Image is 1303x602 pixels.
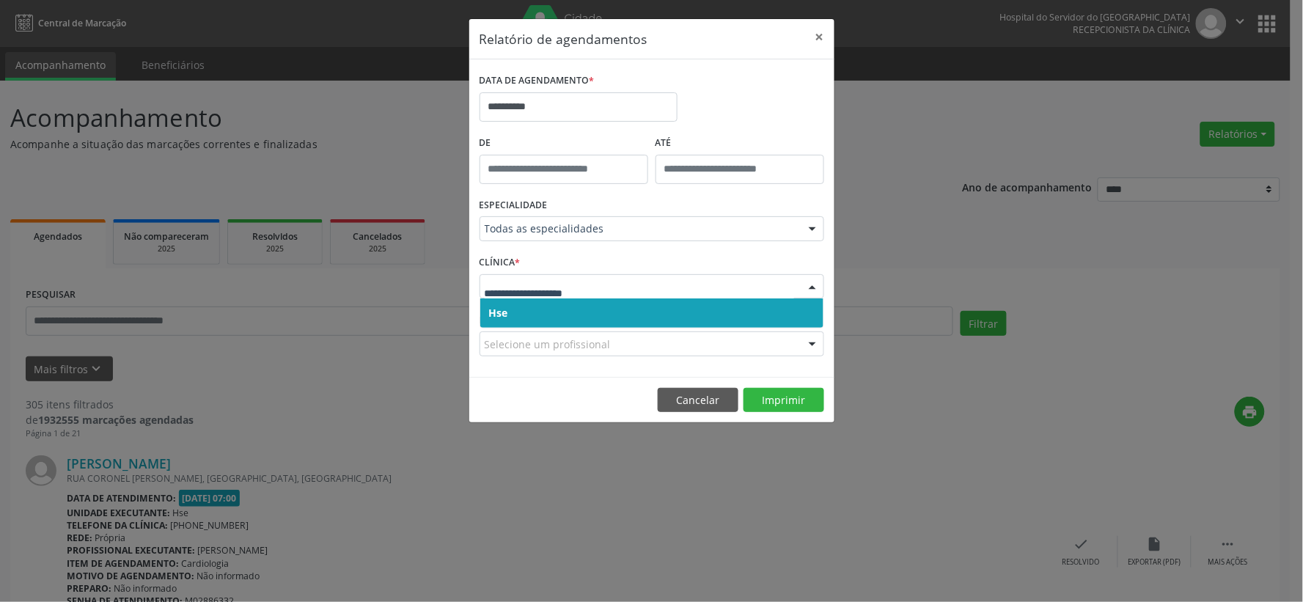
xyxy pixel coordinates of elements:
label: CLÍNICA [480,252,521,274]
label: ESPECIALIDADE [480,194,548,217]
label: DATA DE AGENDAMENTO [480,70,595,92]
span: Todas as especialidades [485,221,794,236]
button: Close [805,19,834,55]
h5: Relatório de agendamentos [480,29,647,48]
span: Hse [489,306,508,320]
span: Selecione um profissional [485,337,611,352]
button: Imprimir [744,388,824,413]
label: ATÉ [656,132,824,155]
button: Cancelar [658,388,738,413]
label: De [480,132,648,155]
